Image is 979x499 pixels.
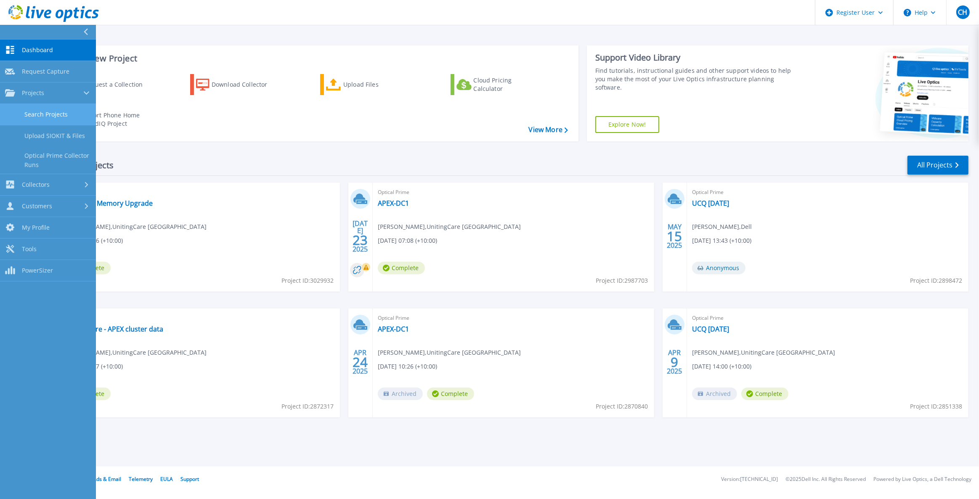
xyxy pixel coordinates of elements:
a: Download Collector [190,74,284,95]
a: View More [529,126,568,134]
div: APR 2025 [352,347,368,377]
div: [DATE] 2025 [352,221,368,252]
span: Archived [692,388,737,400]
a: APEX-DC1 [378,325,409,333]
div: Request a Collection [84,76,151,93]
a: Explore Now! [595,116,659,133]
span: [PERSON_NAME] , UnitingCare [GEOGRAPHIC_DATA] [378,348,521,357]
div: Find tutorials, instructional guides and other support videos to help you make the most of your L... [595,66,792,92]
span: [PERSON_NAME] , UnitingCare [GEOGRAPHIC_DATA] [378,222,521,231]
span: 9 [671,358,678,366]
span: My Profile [22,224,50,231]
div: MAY 2025 [666,221,682,252]
a: APEX-DC1 [378,199,409,207]
span: Complete [741,388,788,400]
li: Version: [TECHNICAL_ID] [721,477,778,482]
span: Tools [22,245,37,253]
li: © 2025 Dell Inc. All Rights Reserved [785,477,866,482]
span: Dashboard [22,46,53,54]
div: APR 2025 [666,347,682,377]
a: Upload Files [320,74,414,95]
span: Complete [378,262,425,274]
span: Complete [427,388,474,400]
div: Import Phone Home CloudIQ Project [82,111,148,128]
a: Cloud Pricing Calculator [451,74,544,95]
span: Collectors [22,181,50,188]
span: Project ID: 2987703 [596,276,648,285]
span: Request Capture [22,68,69,75]
span: Project ID: 3029932 [281,276,334,285]
span: Project ID: 2872317 [281,402,334,411]
a: EULA [160,475,173,483]
span: Optical Prime [64,313,335,323]
span: Optical Prime [692,188,963,197]
span: [PERSON_NAME] , UnitingCare [GEOGRAPHIC_DATA] [64,348,207,357]
span: [PERSON_NAME] , UnitingCare [GEOGRAPHIC_DATA] [692,348,835,357]
span: Customers [22,202,52,210]
span: Optical Prime [64,188,335,197]
span: CH [958,9,967,16]
span: 24 [353,358,368,366]
span: [DATE] 10:26 (+10:00) [378,362,437,371]
span: Projects [22,89,44,97]
h3: Start a New Project [60,54,568,63]
div: Support Video Library [595,52,792,63]
span: [DATE] 14:00 (+10:00) [692,362,751,371]
span: [PERSON_NAME] , UnitingCare [GEOGRAPHIC_DATA] [64,222,207,231]
a: UCQ [DATE] [692,199,729,207]
a: UCQ_Post Memory Upgrade [64,199,153,207]
span: Optical Prime [692,313,963,323]
span: [DATE] 07:08 (+10:00) [378,236,437,245]
li: Powered by Live Optics, a Dell Technology [873,477,971,482]
a: All Projects [907,156,968,175]
span: Optical Prime [378,313,649,323]
span: 15 [667,233,682,240]
a: Request a Collection [60,74,154,95]
a: Telemetry [129,475,153,483]
span: Optical Prime [378,188,649,197]
span: Project ID: 2898472 [910,276,962,285]
div: Download Collector [212,76,279,93]
div: Cloud Pricing Calculator [474,76,541,93]
span: Project ID: 2851338 [910,402,962,411]
span: Anonymous [692,262,746,274]
a: Support [180,475,199,483]
span: PowerSizer [22,267,53,274]
span: [PERSON_NAME] , Dell [692,222,752,231]
div: Upload Files [343,76,411,93]
a: UCQ [DATE] [692,325,729,333]
span: Project ID: 2870840 [596,402,648,411]
span: Archived [378,388,423,400]
span: [DATE] 13:43 (+10:00) [692,236,751,245]
a: Uniting care - APEX cluster data [64,325,163,333]
span: 23 [353,236,368,244]
a: Ads & Email [93,475,121,483]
